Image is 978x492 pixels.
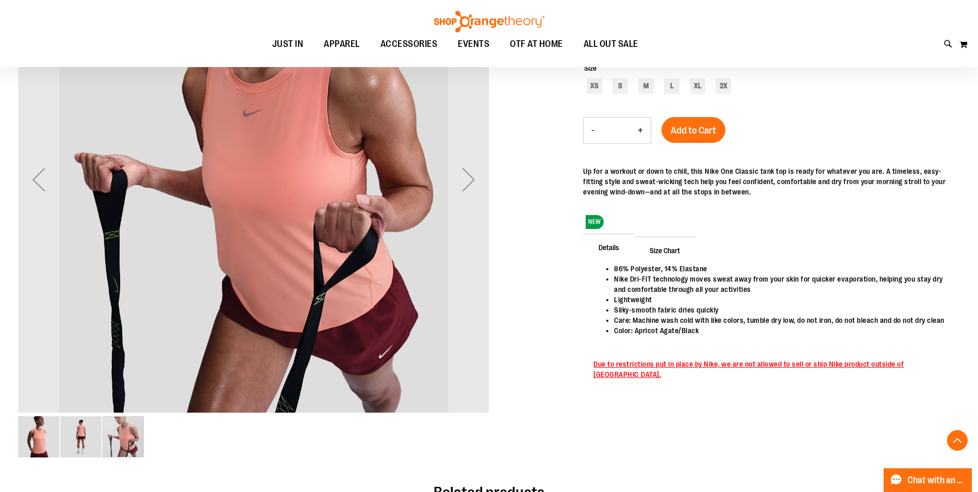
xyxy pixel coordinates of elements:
[380,32,438,56] span: ACCESSORIES
[884,468,972,492] button: Chat with an Expert
[614,274,950,294] li: Nike Dri-FIT technology moves sweat away from your skin for quicker evaporation, helping you stay...
[593,360,904,379] span: Due to restrictions put in place by Nike, we are not allowed to sell or ship Nike product outside...
[324,32,360,56] span: APPAREL
[60,415,103,458] div: image 2 of 3
[664,78,679,94] div: L
[586,215,604,229] span: NEW
[602,118,630,143] input: Product quantity
[18,415,60,458] div: image 1 of 3
[614,294,950,305] li: Lightweight
[690,78,705,94] div: XL
[638,78,654,94] div: M
[716,78,731,94] div: 2X
[584,64,596,72] span: Size
[584,32,638,56] span: ALL OUT SALE
[587,78,602,94] div: XS
[671,125,716,136] span: Add to Cart
[583,166,960,197] div: Up for a workout or down to chill, this Nike One Classic tank top is ready for whatever you are. ...
[661,117,725,143] button: Add to Cart
[510,32,563,56] span: OTF AT HOME
[907,475,966,485] span: Chat with an Expert
[612,78,628,94] div: S
[584,118,602,143] button: Decrease product quantity
[583,234,635,260] span: Details
[103,415,144,458] div: image 3 of 3
[458,32,489,56] span: EVENTS
[630,118,651,143] button: Increase product quantity
[614,305,950,315] li: Silky-smooth fabric dries quickly
[18,416,59,457] img: Nike Dri-FIT Tank
[634,237,695,264] span: Size Chart
[433,11,546,32] img: Shop Orangetheory
[614,264,950,274] li: 86% Polyester, 14% Elastane
[272,32,304,56] span: JUST IN
[614,325,950,336] li: Color: Apricot Agate/Black
[614,315,950,325] li: Care: Machine wash cold with like colors, tumble dry low, do not iron, do not bleach and do not d...
[947,430,968,451] button: Back To Top
[60,416,102,457] img: Nike Dri-FIT Tank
